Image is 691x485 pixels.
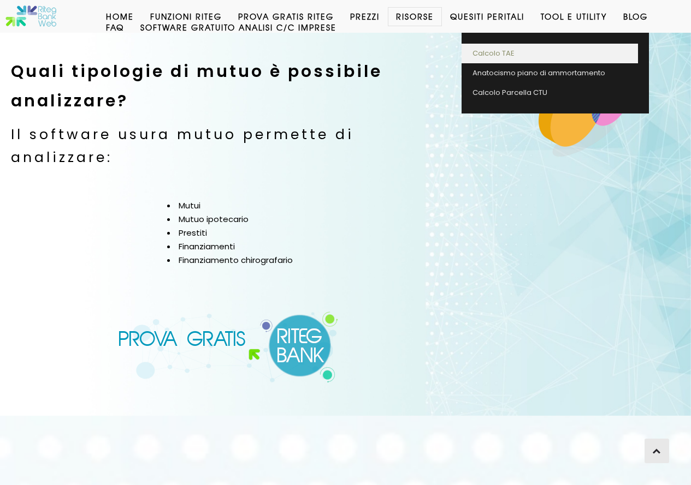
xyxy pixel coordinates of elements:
[533,11,615,22] a: Tool e Utility
[167,226,446,240] li: Prestiti
[342,11,388,22] a: Prezzi
[230,11,342,22] a: Prova Gratis Riteg
[11,57,446,116] h2: Quali tipologie di mutuo è possibile analizzare?
[11,123,446,169] h3: Il software usura mutuo permette di analizzare:
[5,5,57,27] img: Software anatocismo e usura bancaria
[142,11,230,22] a: Funzioni Riteg
[132,22,345,33] a: Software GRATUITO analisi c/c imprese
[442,11,533,22] a: Quesiti Peritali
[118,311,339,383] img: Software anatocismo e usura Ritg Bank Web per conti correnti, mutui e leasing
[388,11,442,22] a: Risorse
[98,11,142,22] a: Home
[167,240,446,254] li: Finanziamenti
[462,83,638,103] a: Calcolo Parcella CTU
[615,11,656,22] a: Blog
[167,213,446,226] li: Mutuo ipotecario
[462,63,638,83] a: Anatocismo piano di ammortamento
[462,33,649,113] div: Tool e Utility
[167,254,446,267] li: Finanziamento chirografario
[167,199,446,213] li: Mutui
[462,44,638,63] a: Calcolo TAE
[98,22,132,33] a: Faq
